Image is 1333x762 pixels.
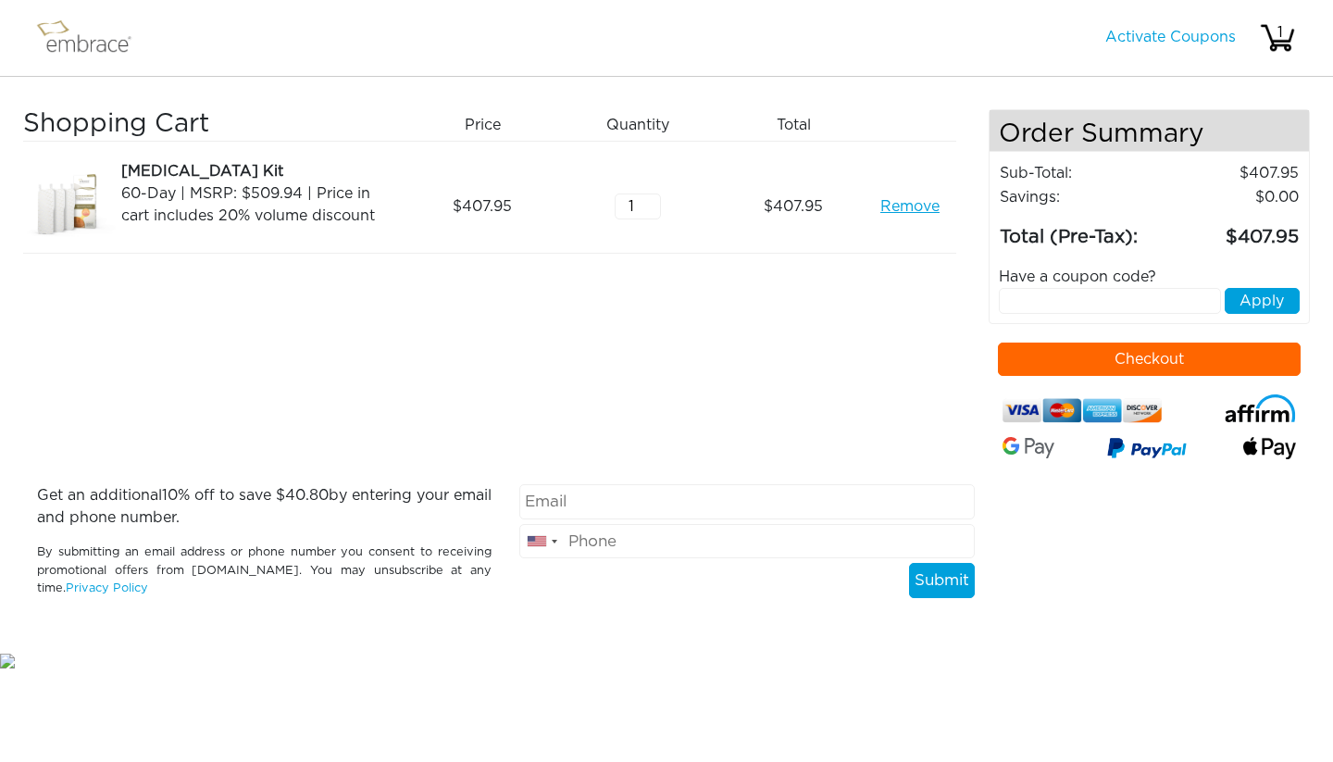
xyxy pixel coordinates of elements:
p: By submitting an email address or phone number you consent to receiving promotional offers from [... [37,543,492,597]
img: Google-Pay-Logo.svg [1003,437,1055,457]
h4: Order Summary [990,110,1310,152]
div: Price [412,109,567,141]
button: Checkout [998,343,1302,376]
a: Activate Coupons [1105,30,1236,44]
span: 407.95 [453,195,512,218]
input: Email [519,484,974,519]
button: Apply [1225,288,1300,314]
span: Quantity [606,114,669,136]
a: Privacy Policy [66,582,148,594]
td: 0.00 [1165,185,1300,209]
td: Total (Pre-Tax): [999,209,1165,252]
img: affirm-logo.svg [1225,394,1296,422]
img: credit-cards.png [1003,394,1163,428]
span: 10 [162,488,178,503]
div: [MEDICAL_DATA] Kit [121,160,398,182]
input: Phone [519,524,974,559]
a: 1 [1259,30,1296,44]
td: 407.95 [1165,161,1300,185]
img: a09f5d18-8da6-11e7-9c79-02e45ca4b85b.jpeg [23,160,116,253]
div: 1 [1262,21,1299,44]
img: cart [1259,19,1296,56]
img: logo.png [32,15,153,61]
div: Total [723,109,878,141]
span: 407.95 [764,195,823,218]
div: Have a coupon code? [985,266,1314,288]
span: 40.80 [285,488,329,503]
a: Remove [880,195,940,218]
p: Get an additional % off to save $ by entering your email and phone number. [37,484,492,529]
td: 407.95 [1165,209,1300,252]
td: Sub-Total: [999,161,1165,185]
img: fullApplePay.png [1243,437,1296,458]
td: Savings : [999,185,1165,209]
img: paypal-v3.png [1107,433,1187,466]
div: 60-Day | MSRP: $509.94 | Price in cart includes 20% volume discount [121,182,398,227]
h3: Shopping Cart [23,109,398,141]
button: Submit [909,563,975,598]
div: United States: +1 [520,525,563,558]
